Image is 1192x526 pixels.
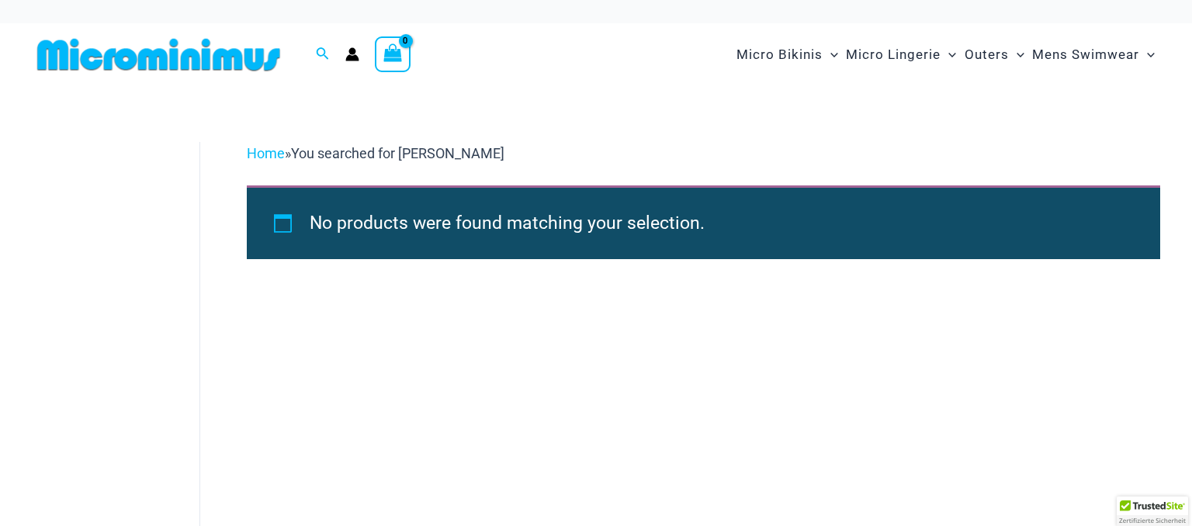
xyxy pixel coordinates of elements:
[1032,35,1139,74] span: Mens Swimwear
[31,37,286,72] img: MM SHOP LOGO FLAT
[39,130,178,440] iframe: TrustedSite Certified
[823,35,838,74] span: Menu Toggle
[1009,35,1024,74] span: Menu Toggle
[842,31,960,78] a: Micro LingerieMenu ToggleMenu Toggle
[345,47,359,61] a: Account icon link
[247,185,1160,259] div: No products were found matching your selection.
[247,145,285,161] a: Home
[733,31,842,78] a: Micro BikinisMenu ToggleMenu Toggle
[1028,31,1159,78] a: Mens SwimwearMenu ToggleMenu Toggle
[316,45,330,64] a: Search icon link
[965,35,1009,74] span: Outers
[961,31,1028,78] a: OutersMenu ToggleMenu Toggle
[1117,497,1188,526] div: TrustedSite Certified
[291,145,504,161] span: You searched for [PERSON_NAME]
[375,36,411,72] a: View Shopping Cart, empty
[1139,35,1155,74] span: Menu Toggle
[736,35,823,74] span: Micro Bikinis
[730,29,1161,81] nav: Site Navigation
[941,35,956,74] span: Menu Toggle
[247,145,504,161] span: »
[846,35,941,74] span: Micro Lingerie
